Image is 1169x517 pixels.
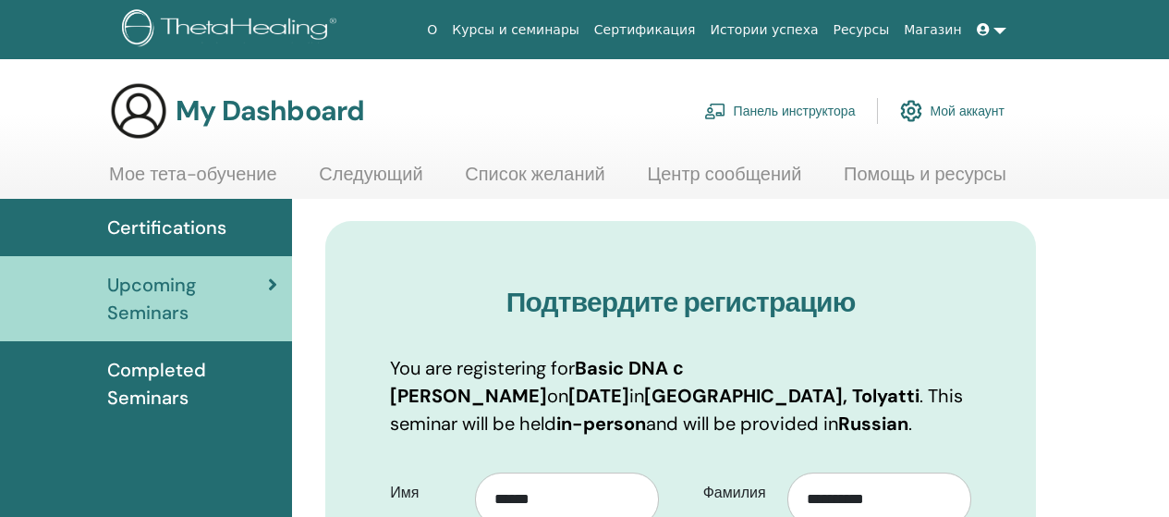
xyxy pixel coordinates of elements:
[896,13,968,47] a: Магазин
[703,13,826,47] a: Истории успеха
[107,356,277,412] span: Completed Seminars
[689,475,788,511] label: Фамилия
[420,13,444,47] a: О
[568,384,629,408] b: [DATE]
[900,95,922,127] img: cog.svg
[109,163,277,199] a: Мое тета-обучение
[826,13,897,47] a: Ресурсы
[644,384,919,408] b: [GEOGRAPHIC_DATA], Tolyatti
[838,412,908,436] b: Russian
[107,214,226,241] span: Certifications
[844,163,1006,199] a: Помощь и ресурсы
[556,412,646,436] b: in-person
[704,91,856,131] a: Панель инструктора
[647,163,801,199] a: Центр сообщений
[122,9,343,51] img: logo.png
[444,13,587,47] a: Курсы и семинары
[390,286,971,319] h3: Подтвердите регистрацию
[376,475,475,511] label: Имя
[465,163,605,199] a: Список желаний
[107,271,268,326] span: Upcoming Seminars
[109,81,168,141] img: generic-user-icon.jpg
[390,354,971,437] p: You are registering for on in . This seminar will be held and will be provided in .
[176,94,364,128] h3: My Dashboard
[587,13,703,47] a: Сертификация
[900,91,1005,131] a: Мой аккаунт
[704,103,726,119] img: chalkboard-teacher.svg
[319,163,422,199] a: Следующий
